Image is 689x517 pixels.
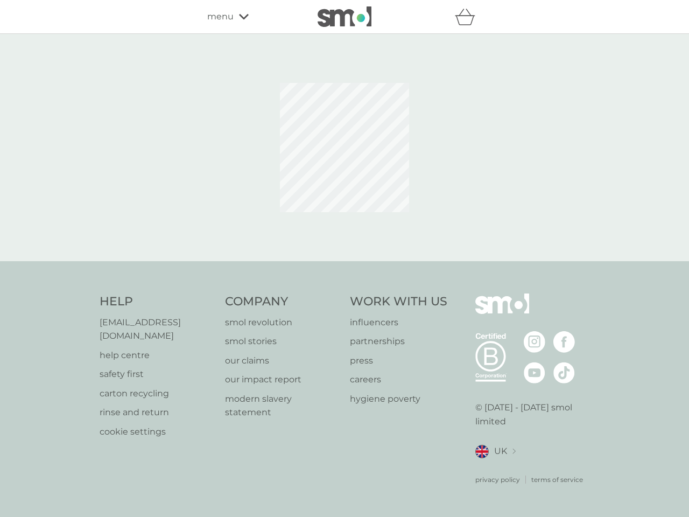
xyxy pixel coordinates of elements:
img: smol [475,294,529,330]
h4: Company [225,294,340,310]
a: [EMAIL_ADDRESS][DOMAIN_NAME] [100,316,214,343]
img: visit the smol Tiktok page [553,362,575,383]
a: terms of service [531,474,583,485]
a: cookie settings [100,425,214,439]
span: menu [207,10,234,24]
a: help centre [100,348,214,362]
img: UK flag [475,445,489,458]
a: partnerships [350,334,447,348]
img: select a new location [512,449,516,455]
a: rinse and return [100,406,214,420]
img: smol [318,6,371,27]
a: smol stories [225,334,340,348]
h4: Help [100,294,214,310]
a: our impact report [225,373,340,387]
div: basket [455,6,482,27]
h4: Work With Us [350,294,447,310]
a: hygiene poverty [350,392,447,406]
a: our claims [225,354,340,368]
p: © [DATE] - [DATE] smol limited [475,401,590,428]
span: UK [494,444,507,458]
a: press [350,354,447,368]
img: visit the smol Instagram page [524,331,545,353]
a: modern slavery statement [225,392,340,420]
a: smol revolution [225,316,340,330]
img: visit the smol Youtube page [524,362,545,383]
img: visit the smol Facebook page [553,331,575,353]
a: safety first [100,367,214,381]
a: careers [350,373,447,387]
a: influencers [350,316,447,330]
a: privacy policy [475,474,520,485]
a: carton recycling [100,387,214,401]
